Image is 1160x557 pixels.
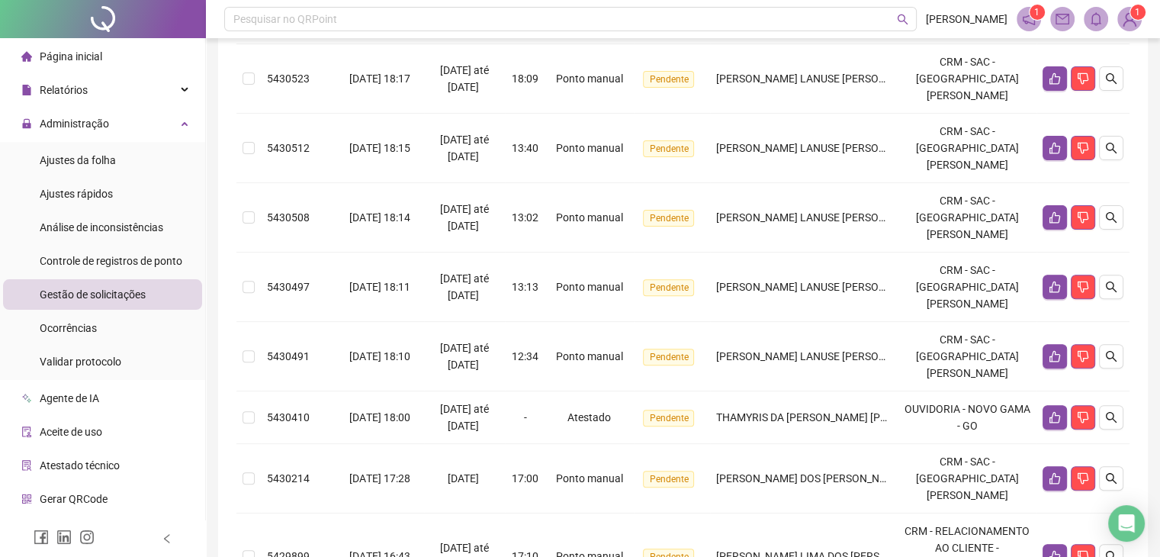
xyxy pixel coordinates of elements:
span: Ponto manual [556,72,623,85]
span: Ponto manual [556,350,623,362]
span: Relatórios [40,84,88,96]
span: [DATE] até [DATE] [440,203,489,232]
span: Ponto manual [556,472,623,485]
td: CRM - SAC - [GEOGRAPHIC_DATA][PERSON_NAME] [898,44,1036,114]
sup: Atualize o seu contato no menu Meus Dados [1130,5,1146,20]
span: [DATE] 17:28 [349,472,410,485]
span: - [524,411,527,423]
td: CRM - SAC - [GEOGRAPHIC_DATA][PERSON_NAME] [898,444,1036,514]
td: CRM - SAC - [GEOGRAPHIC_DATA][PERSON_NAME] [898,253,1036,322]
span: Pendente [643,349,694,365]
span: [DATE] 18:17 [349,72,410,85]
span: search [1105,142,1117,154]
span: Pendente [643,410,694,427]
span: 1 [1135,7,1140,18]
span: Gestão de solicitações [40,288,146,301]
span: Pendente [643,71,694,88]
span: 5430410 [267,411,310,423]
span: like [1049,211,1061,224]
span: dislike [1077,350,1089,362]
span: search [1105,350,1117,362]
span: notification [1022,12,1036,26]
span: audit [21,427,32,437]
span: [PERSON_NAME] LANUSE [PERSON_NAME] [716,350,924,362]
td: CRM - SAC - [GEOGRAPHIC_DATA][PERSON_NAME] [898,114,1036,183]
span: [DATE] até [DATE] [440,134,489,163]
span: Página inicial [40,50,102,63]
span: [DATE] 18:11 [349,281,410,293]
span: THAMYRIS DA [PERSON_NAME] [PERSON_NAME] [716,411,952,423]
span: Ocorrências [40,322,97,334]
span: 1 [1034,7,1040,18]
span: home [21,51,32,62]
span: dislike [1077,142,1089,154]
span: 12:34 [512,350,538,362]
span: file [21,85,32,95]
span: 5430491 [267,350,310,362]
span: search [897,14,908,25]
span: linkedin [56,530,72,545]
span: lock [21,118,32,129]
span: like [1049,472,1061,485]
span: Pendente [643,279,694,296]
span: [DATE] 18:00 [349,411,410,423]
td: OUVIDORIA - NOVO GAMA - GO [898,391,1036,444]
span: [DATE] até [DATE] [440,272,489,301]
span: dislike [1077,281,1089,293]
span: [PERSON_NAME] DOS [PERSON_NAME] [716,472,905,485]
span: 13:40 [512,142,538,154]
span: like [1049,142,1061,154]
span: Ponto manual [556,211,623,224]
span: 17:00 [512,472,538,485]
span: Ponto manual [556,142,623,154]
span: dislike [1077,211,1089,224]
span: search [1105,72,1117,85]
td: CRM - SAC - [GEOGRAPHIC_DATA][PERSON_NAME] [898,322,1036,391]
span: 13:13 [512,281,538,293]
span: [DATE] 18:15 [349,142,410,154]
span: search [1105,472,1117,485]
span: 18:09 [512,72,538,85]
span: Atestado [567,411,611,423]
span: [PERSON_NAME] [926,11,1007,27]
span: [DATE] 18:10 [349,350,410,362]
span: 5430214 [267,472,310,485]
span: 13:02 [512,211,538,224]
img: 88641 [1118,8,1141,31]
span: Análise de inconsistências [40,221,163,233]
div: Open Intercom Messenger [1108,505,1145,542]
span: [DATE] até [DATE] [440,342,489,371]
span: Administração [40,118,109,130]
span: Pendente [643,140,694,157]
span: qrcode [21,494,32,504]
span: Ponto manual [556,281,623,293]
span: like [1049,350,1061,362]
span: [DATE] até [DATE] [440,403,489,432]
td: CRM - SAC - [GEOGRAPHIC_DATA][PERSON_NAME] [898,183,1036,253]
span: [PERSON_NAME] LANUSE [PERSON_NAME] [716,72,924,85]
span: Agente de IA [40,392,99,404]
span: bell [1089,12,1103,26]
span: left [162,533,172,544]
span: Controle de registros de ponto [40,255,182,267]
sup: 1 [1030,5,1045,20]
span: facebook [34,530,49,545]
span: like [1049,72,1061,85]
span: [PERSON_NAME] LANUSE [PERSON_NAME] [716,142,924,154]
span: 5430523 [267,72,310,85]
span: search [1105,211,1117,224]
span: Ajustes rápidos [40,188,113,200]
span: 5430512 [267,142,310,154]
span: Pendente [643,471,694,488]
span: solution [21,460,32,471]
span: mail [1056,12,1069,26]
span: Atestado técnico [40,459,120,472]
span: [DATE] [448,472,479,485]
span: 5430497 [267,281,310,293]
span: Pendente [643,210,694,227]
span: dislike [1077,472,1089,485]
span: [DATE] 18:14 [349,211,410,224]
span: [PERSON_NAME] LANUSE [PERSON_NAME] [716,281,924,293]
span: Validar protocolo [40,356,121,368]
span: search [1105,411,1117,423]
